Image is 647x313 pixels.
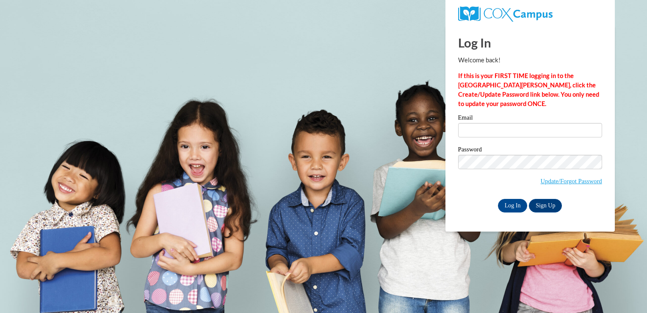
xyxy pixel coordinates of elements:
input: Log In [498,199,528,212]
img: COX Campus [458,6,553,22]
a: Sign Up [529,199,562,212]
label: Email [458,115,602,123]
a: Update/Forgot Password [541,178,602,184]
label: Password [458,146,602,155]
p: Welcome back! [458,56,602,65]
a: COX Campus [458,10,553,17]
h1: Log In [458,34,602,51]
strong: If this is your FIRST TIME logging in to the [GEOGRAPHIC_DATA][PERSON_NAME], click the Create/Upd... [458,72,599,107]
